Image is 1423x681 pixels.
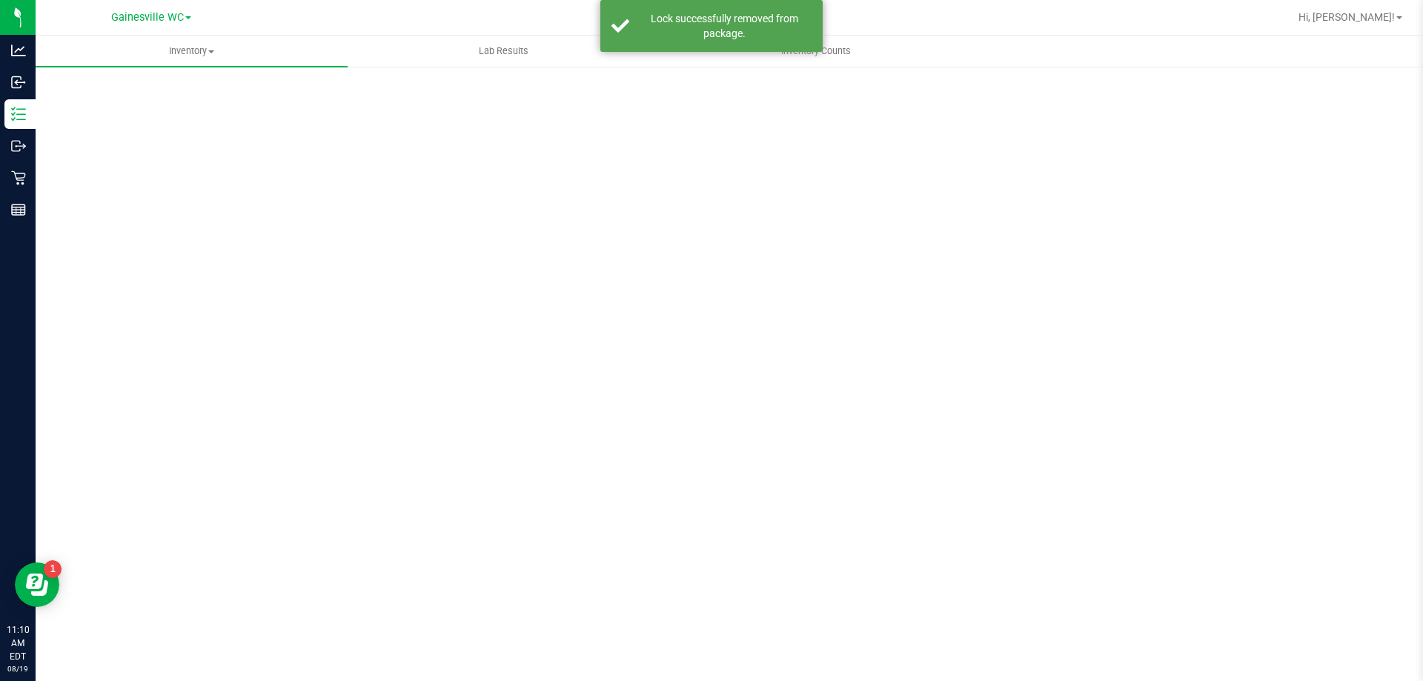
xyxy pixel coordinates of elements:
[7,663,29,674] p: 08/19
[36,44,348,58] span: Inventory
[1298,11,1395,23] span: Hi, [PERSON_NAME]!
[11,202,26,217] inline-svg: Reports
[36,36,348,67] a: Inventory
[15,562,59,607] iframe: Resource center
[11,75,26,90] inline-svg: Inbound
[459,44,548,58] span: Lab Results
[637,11,812,41] div: Lock successfully removed from package.
[7,623,29,663] p: 11:10 AM EDT
[11,139,26,153] inline-svg: Outbound
[111,11,184,24] span: Gainesville WC
[11,43,26,58] inline-svg: Analytics
[11,170,26,185] inline-svg: Retail
[44,560,62,578] iframe: Resource center unread badge
[11,107,26,122] inline-svg: Inventory
[348,36,660,67] a: Lab Results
